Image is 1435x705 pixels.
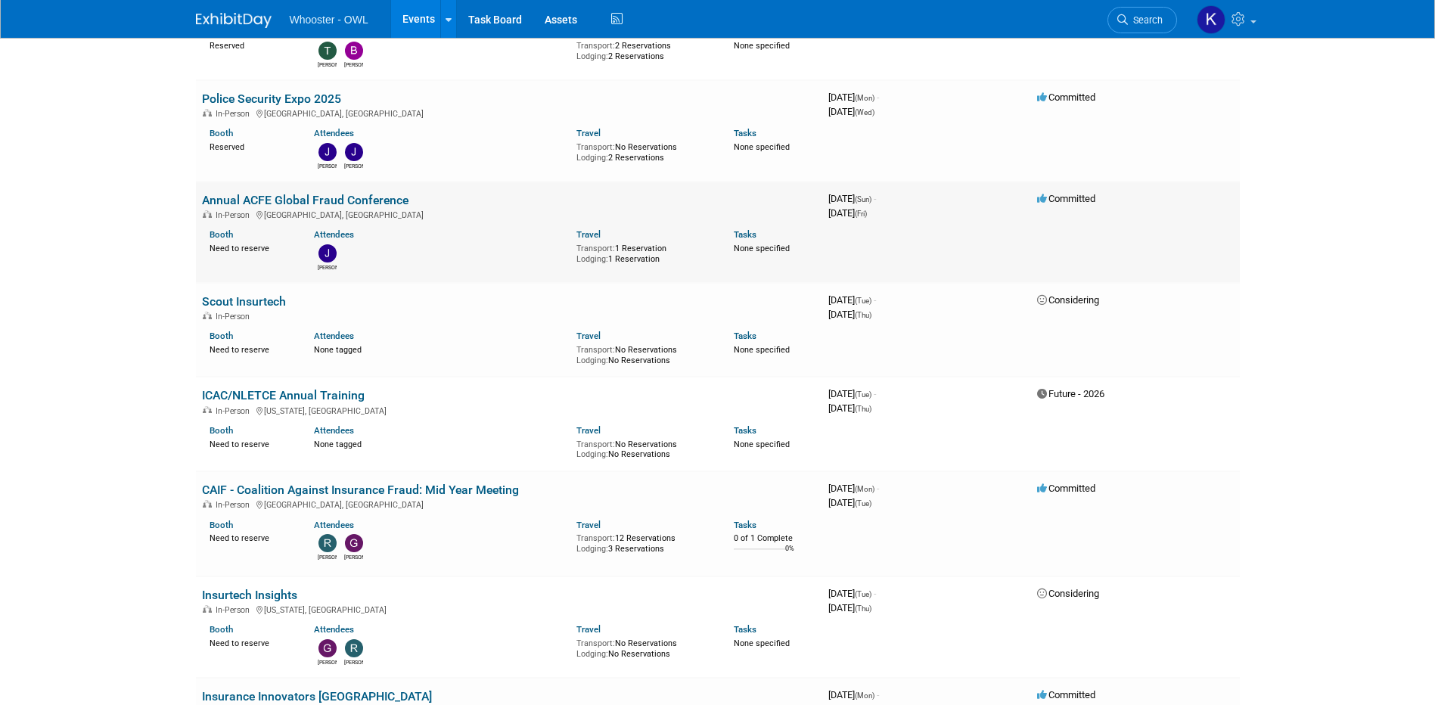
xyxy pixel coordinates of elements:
span: Lodging: [576,153,608,163]
span: (Thu) [855,405,871,413]
a: Annual ACFE Global Fraud Conference [202,193,408,207]
div: None tagged [314,436,565,450]
a: Tasks [734,520,756,530]
span: Transport: [576,638,615,648]
div: Gary LaFond [344,552,363,561]
a: Attendees [314,624,354,635]
span: (Mon) [855,691,874,700]
span: Lodging: [576,51,608,61]
a: CAIF - Coalition Against Insurance Fraud: Mid Year Meeting [202,483,519,497]
span: [DATE] [828,193,876,204]
a: Travel [576,229,601,240]
span: In-Person [216,312,254,321]
span: (Tue) [855,297,871,305]
div: 12 Reservations 3 Reservations [576,530,711,554]
div: Need to reserve [210,342,292,356]
span: Lodging: [576,356,608,365]
span: Search [1128,14,1163,26]
a: Attendees [314,331,354,341]
span: In-Person [216,605,254,615]
img: In-Person Event [203,406,212,414]
img: Kamila Castaneda [1197,5,1225,34]
span: - [877,483,879,494]
a: Attendees [314,520,354,530]
span: (Tue) [855,390,871,399]
a: Attendees [314,128,354,138]
div: 2 Reservations 2 Reservations [576,38,711,61]
div: 1 Reservation 1 Reservation [576,241,711,264]
span: (Mon) [855,94,874,102]
div: Gary LaFond [318,657,337,666]
img: Travis Dykes [318,42,337,60]
a: Attendees [314,229,354,240]
span: - [874,193,876,204]
span: (Fri) [855,210,867,218]
span: - [877,689,879,700]
span: Considering [1037,294,1099,306]
div: Reserved [210,139,292,153]
img: ExhibitDay [196,13,272,28]
span: [DATE] [828,689,879,700]
div: Travis Dykes [318,60,337,69]
div: Julia Haber [318,161,337,170]
div: Need to reserve [210,530,292,544]
div: No Reservations 2 Reservations [576,139,711,163]
span: - [874,388,876,399]
a: Tasks [734,331,756,341]
span: None specified [734,439,790,449]
img: Richard Spradley [318,534,337,552]
img: In-Person Event [203,109,212,116]
div: Reserved [210,38,292,51]
span: (Thu) [855,311,871,319]
img: Gary LaFond [345,534,363,552]
div: Blake Stilwell [344,60,363,69]
span: (Tue) [855,499,871,508]
div: None tagged [314,342,565,356]
span: In-Person [216,500,254,510]
span: [DATE] [828,294,876,306]
span: In-Person [216,406,254,416]
a: Tasks [734,229,756,240]
div: Need to reserve [210,436,292,450]
span: In-Person [216,109,254,119]
span: Committed [1037,483,1095,494]
span: [DATE] [828,602,871,613]
div: [US_STATE], [GEOGRAPHIC_DATA] [202,404,816,416]
div: Richard Spradley [344,657,363,666]
span: [DATE] [828,388,876,399]
span: (Wed) [855,108,874,116]
span: [DATE] [828,402,871,414]
img: Blake Stilwell [345,42,363,60]
a: Booth [210,128,233,138]
a: Travel [576,425,601,436]
div: No Reservations No Reservations [576,342,711,365]
a: Booth [210,229,233,240]
a: Travel [576,128,601,138]
span: None specified [734,142,790,152]
div: Need to reserve [210,635,292,649]
div: [GEOGRAPHIC_DATA], [GEOGRAPHIC_DATA] [202,208,816,220]
span: Transport: [576,345,615,355]
a: Tasks [734,624,756,635]
span: None specified [734,638,790,648]
div: 0 of 1 Complete [734,533,816,544]
a: Tasks [734,425,756,436]
img: James Justus [318,244,337,262]
span: Transport: [576,41,615,51]
img: In-Person Event [203,210,212,218]
div: Richard Spradley [318,552,337,561]
span: Transport: [576,244,615,253]
div: No Reservations No Reservations [576,436,711,460]
a: Insurance Innovators [GEOGRAPHIC_DATA] [202,689,432,703]
a: Insurtech Insights [202,588,297,602]
a: Booth [210,624,233,635]
span: [DATE] [828,588,876,599]
span: Committed [1037,689,1095,700]
span: [DATE] [828,106,874,117]
span: None specified [734,345,790,355]
img: In-Person Event [203,605,212,613]
span: (Mon) [855,485,874,493]
a: Travel [576,331,601,341]
span: Lodging: [576,254,608,264]
a: Search [1107,7,1177,33]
